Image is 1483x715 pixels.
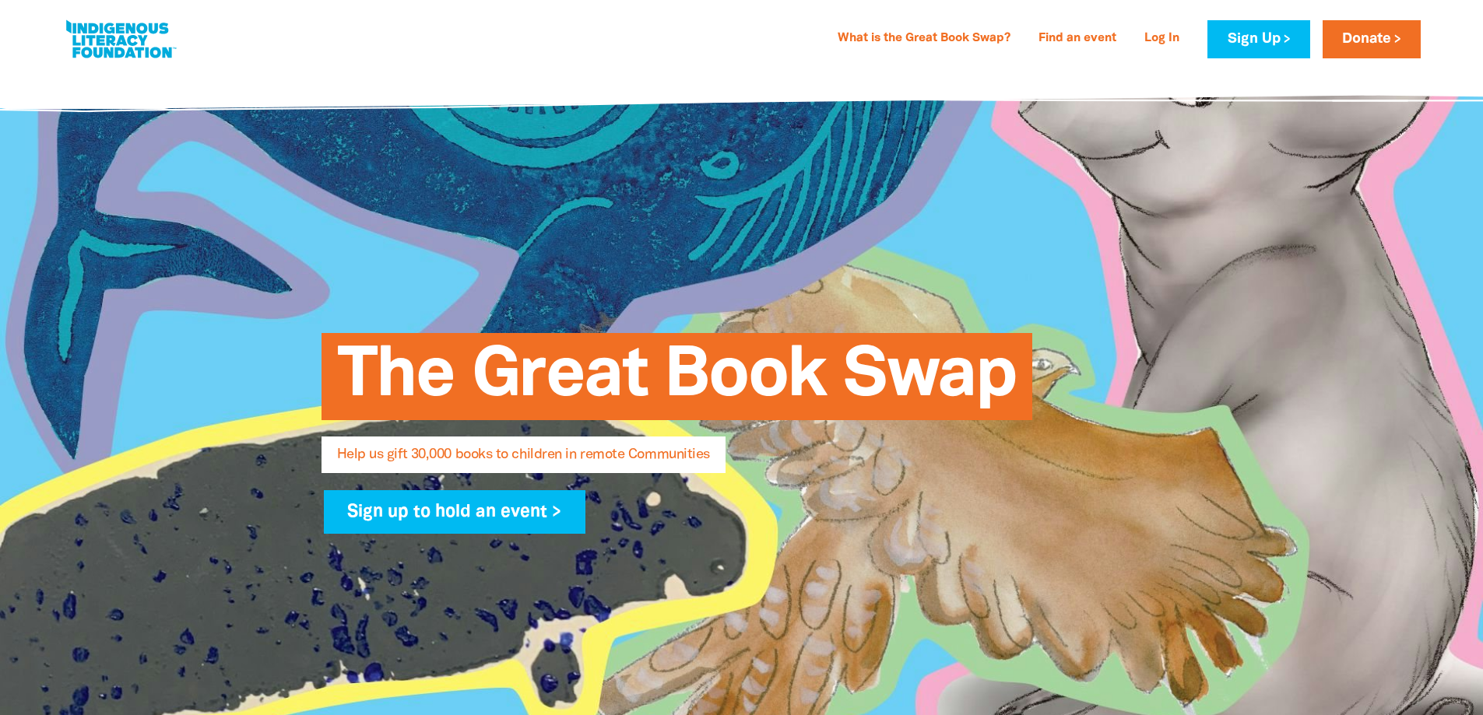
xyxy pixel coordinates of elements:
a: Donate [1323,20,1421,58]
a: Sign Up [1207,20,1309,58]
a: What is the Great Book Swap? [828,26,1020,51]
span: The Great Book Swap [337,345,1017,420]
span: Help us gift 30,000 books to children in remote Communities [337,448,710,473]
a: Find an event [1029,26,1126,51]
a: Log In [1135,26,1189,51]
a: Sign up to hold an event > [324,490,586,534]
